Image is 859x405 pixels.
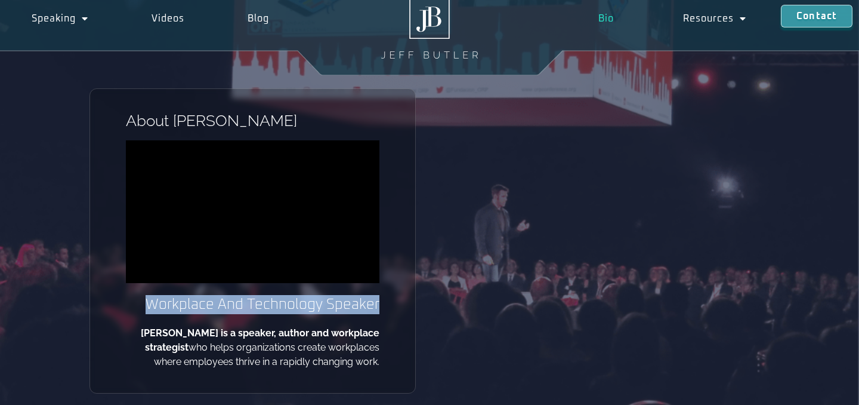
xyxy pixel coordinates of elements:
[648,5,781,32] a: Resources
[126,326,379,369] p: who helps organizations create workplaces where employees thrive in a rapidly changing work.
[141,327,379,353] b: [PERSON_NAME] is a speaker, author and workplace strategist
[564,5,781,32] nav: Menu
[564,5,649,32] a: Bio
[126,140,379,283] iframe: vimeo Video Player
[216,5,301,32] a: Blog
[126,113,379,128] h1: About [PERSON_NAME]
[126,295,379,314] h2: Workplace And Technology Speaker
[781,5,852,27] a: Contact
[796,11,837,21] span: Contact
[120,5,216,32] a: Videos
